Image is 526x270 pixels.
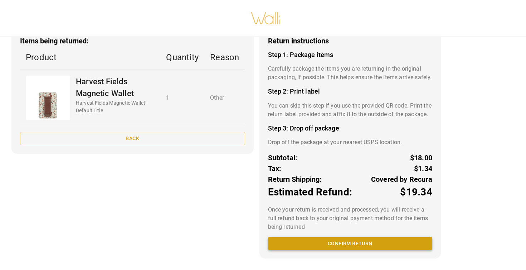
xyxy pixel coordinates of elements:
[268,185,352,200] p: Estimated Refund:
[268,124,432,132] h4: Step 3: Drop off package
[414,163,432,174] p: $1.34
[268,205,432,231] p: Once your return is received and processed, you will receive a full refund back to your original ...
[166,51,199,64] p: Quantity
[210,51,239,64] p: Reason
[268,37,432,45] h3: Return instructions
[268,87,432,95] h4: Step 2: Print label
[268,65,432,82] p: Carefully package the items you are returning in the original packaging, if possible. This helps ...
[371,174,432,185] p: Covered by Recura
[210,94,239,102] p: Other
[410,152,432,163] p: $18.00
[26,51,155,64] p: Product
[268,51,432,59] h4: Step 1: Package items
[268,152,298,163] p: Subtotal:
[268,174,322,185] p: Return Shipping:
[268,237,432,250] button: Confirm return
[400,185,432,200] p: $19.34
[268,101,432,119] p: You can skip this step if you use the provided QR code. Print the return label provided and affix...
[268,163,282,174] p: Tax:
[20,132,245,145] button: Back
[76,99,155,114] p: Harvest Fields Magnetic Wallet - Default Title
[166,94,199,102] p: 1
[268,138,432,147] p: Drop off the package at your nearest USPS location.
[20,37,245,45] h3: Items being returned:
[250,3,281,34] img: walli-inc.myshopify.com
[76,76,155,99] p: Harvest Fields Magnetic Wallet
